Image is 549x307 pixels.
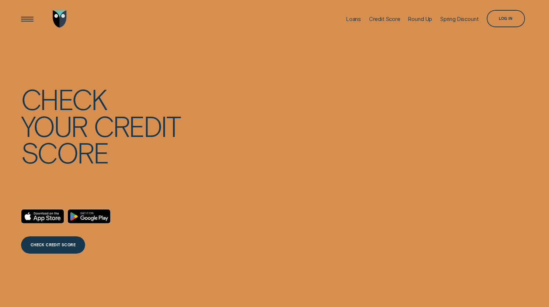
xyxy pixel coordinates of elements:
[346,16,361,22] div: Loans
[19,10,36,28] button: Open Menu
[369,16,400,22] div: Credit Score
[408,16,432,22] div: Round Up
[21,209,64,224] a: Download on the App Store
[440,16,479,22] div: Spring Discount
[21,236,85,254] a: CHECK CREDIT SCORE
[53,10,67,28] img: Wisr
[67,209,111,224] a: Android App on Google Play
[487,10,525,27] button: Log in
[21,86,180,165] h4: Check your credit score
